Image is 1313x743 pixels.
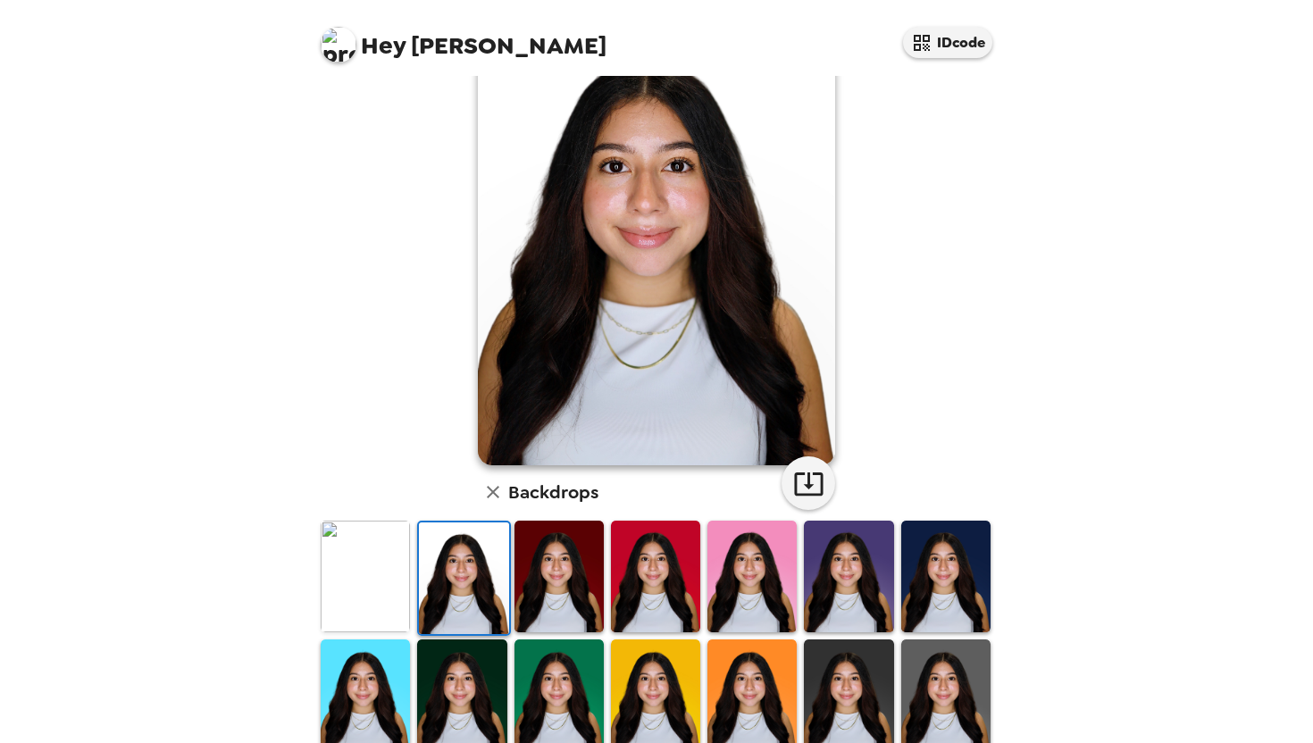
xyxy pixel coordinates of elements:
[903,27,992,58] button: IDcode
[361,29,406,62] span: Hey
[321,18,606,58] span: [PERSON_NAME]
[478,6,835,465] img: user
[508,478,598,506] h6: Backdrops
[321,521,410,632] img: Original
[321,27,356,63] img: profile pic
